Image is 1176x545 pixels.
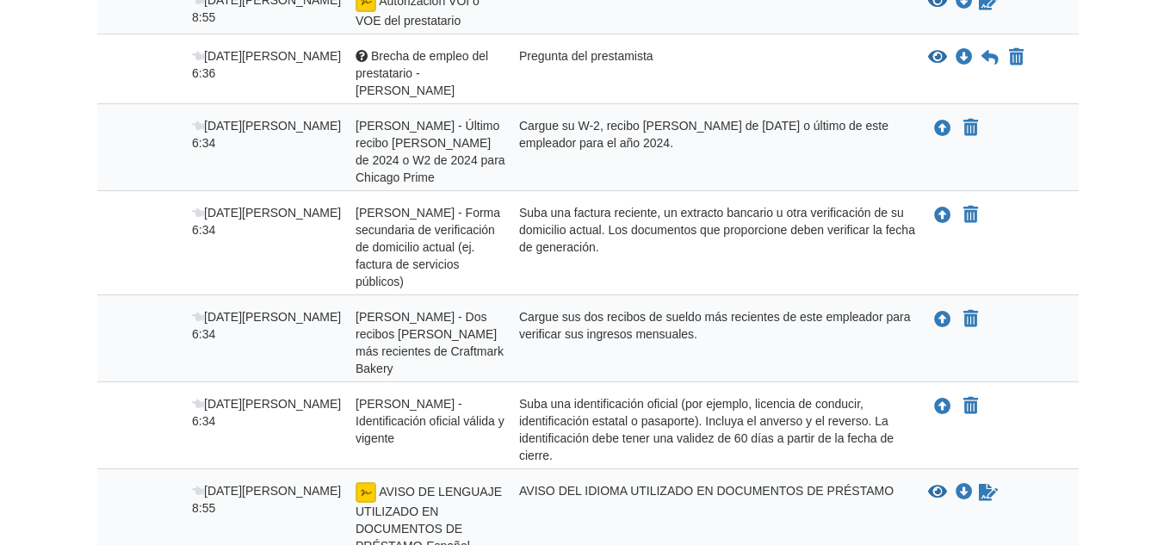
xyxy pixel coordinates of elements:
font: [DATE][PERSON_NAME] 6:34 [192,206,341,237]
img: diseño electrónico [356,482,376,503]
font: [DATE][PERSON_NAME] 8:55 [192,484,341,515]
button: Declarar Kevin Michael Sanchez Daza - Forma secundaria de verificación de domicilio actual (ej. f... [962,205,980,226]
button: Ver la brecha de empleo del prestatario - Kevin [928,49,947,66]
font: [DATE][PERSON_NAME] 6:34 [192,397,341,428]
button: Ver AVISO DE LENGUAJE UTILIZADO EN DOCUMENTOS DE PRÉSTAMO-Español [928,484,947,501]
font: [PERSON_NAME] - Identificación oficial válida y vigente [356,397,504,445]
font: [PERSON_NAME] - Dos recibos [PERSON_NAME] más recientes de Craftmark Bakery [356,310,504,375]
font: Suba una factura reciente, un extracto bancario u otra verificación de su domicilio actual. Los d... [519,206,915,254]
font: AVISO DEL IDIOMA UTILIZADO EN DOCUMENTOS DE PRÉSTAMO [519,484,894,498]
button: Declarar a Kevin Michael Sanchez Daza - Talón de pago final del 2024 o W2 del 2024 para Chicago P... [962,118,980,139]
button: Subir Kevin Michael sanchez daza - Dos recibos de sueldo más recientes de Craftmark Bakery [932,308,953,331]
font: Brecha de empleo del prestatario - [PERSON_NAME] [356,49,488,97]
button: Subir Kevin Michael sanchez daza - Identificación oficial válida y vigente [932,395,953,418]
button: Subir Kevin Michael sanchez daza - Forma secundaria de verificación de dirección actual (es decir... [932,204,953,226]
a: Esperando que su coprestatario firme electrónicamente [977,482,1000,503]
button: Declarar la brecha de empleo del prestatario: Kevin no aplica [1007,47,1025,68]
font: [DATE][PERSON_NAME] 6:36 [192,49,341,80]
font: [PERSON_NAME] - Forma secundaria de verificación de domicilio actual (ej. factura de servicios pú... [356,206,500,288]
font: Cargue sus dos recibos de sueldo más recientes de este empleador para verificar sus ingresos mens... [519,310,910,341]
button: Subir Kevin Michael sanchez daza - Talón de pago final para 2024 o W2 para 2024 para Chicago Prime [932,117,953,139]
font: [PERSON_NAME] - Último recibo [PERSON_NAME] de 2024 o W2 de 2024 para Chicago Prime [356,119,505,184]
a: Descargar AVISO DE LENGUAJE UTILIZADO EN DOCUMENTOS DE PRÉSTAMO-Español [956,486,973,499]
font: Cargue su W-2, recibo [PERSON_NAME] de [DATE] o último de este empleador para el año 2024. [519,119,888,150]
font: Pregunta del prestamista [519,49,653,63]
a: Descargar Brecha de empleo del prestatario - Kevin [956,51,973,65]
font: [DATE][PERSON_NAME] 6:34 [192,119,341,150]
font: [DATE][PERSON_NAME] 6:34 [192,310,341,341]
font: Suba una identificación oficial (por ejemplo, licencia de conducir, identificación estatal o pasa... [519,397,894,462]
button: Declarar Kevin Michael Sanchez Daza - Los dos últimos talones de pago de Craftmark Bakery no aplican [962,309,980,330]
button: Declarar a Kevin Michael Sánchez Daza - Identificación oficial válida y vigente, no aplicable. [962,396,980,417]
